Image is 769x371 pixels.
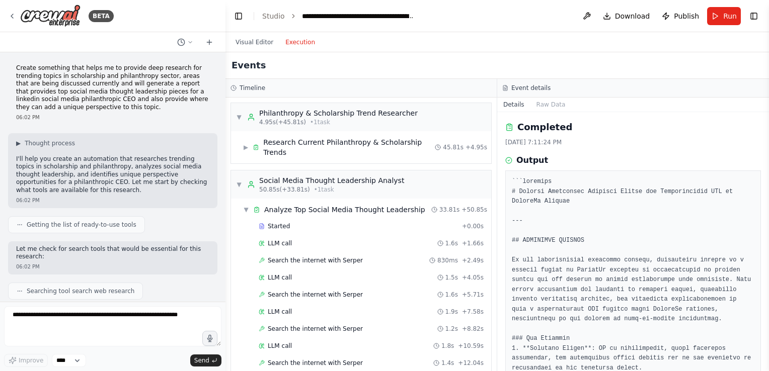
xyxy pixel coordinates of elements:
span: Publish [674,11,699,21]
p: I'll help you create an automation that researches trending topics in scholarship and philanthrop... [16,155,209,195]
span: Send [194,356,209,364]
span: + 5.71s [462,291,484,299]
button: Click to speak your automation idea [202,331,217,346]
span: Run [723,11,737,21]
button: Start a new chat [201,36,217,48]
span: Download [615,11,650,21]
button: Download [599,7,654,25]
span: + 50.85s [462,206,487,214]
span: 45.81s [443,143,464,151]
button: Visual Editor [229,36,279,48]
div: Social Media Thought Leadership Analyst [259,175,404,185]
span: Search the internet with Serper [268,325,363,333]
span: • 1 task [310,118,330,126]
a: Studio [262,12,285,20]
button: Hide left sidebar [232,9,246,23]
div: Analyze Top Social Media Thought Leadership [264,205,425,215]
span: ▼ [236,180,242,189]
div: Philanthropy & Scholarship Trend Researcher [259,108,418,118]
button: Execution [279,36,321,48]
span: + 2.49s [462,256,484,264]
span: ▼ [236,113,242,121]
div: BETA [89,10,114,22]
h3: Output [516,154,548,166]
span: + 4.95s [466,143,487,151]
span: Search the internet with Serper [268,359,363,367]
button: Publish [658,7,703,25]
div: 06:02 PM [16,197,209,204]
span: LLM call [268,239,292,247]
span: 1.8s [441,342,454,350]
button: Show right sidebar [747,9,761,23]
h3: Event details [511,84,551,92]
button: Improve [4,354,48,367]
p: Create something that helps me to provide deep research for trending topics in scholarship and ph... [16,64,209,112]
div: Research Current Philanthropy & Scholarship Trends [263,137,435,157]
span: 4.95s (+45.81s) [259,118,306,126]
span: 50.85s (+33.81s) [259,185,310,194]
span: ▶ [16,139,21,147]
span: Searching tool search web research [27,287,134,295]
span: 1.5s [445,273,458,282]
span: 1.2s [445,325,458,333]
span: + 10.59s [458,342,484,350]
span: 1.6s [445,291,458,299]
span: • 1 task [314,185,334,194]
p: Let me check for search tools that would be essential for this research: [16,245,209,261]
span: Getting the list of ready-to-use tools [27,221,136,229]
span: Search the internet with Serper [268,256,363,264]
span: + 1.66s [462,239,484,247]
span: 1.4s [441,359,454,367]
span: LLM call [268,273,292,282]
h2: Completed [517,120,572,134]
span: 1.9s [445,308,458,316]
span: Improve [19,356,43,364]
span: 830ms [437,256,458,264]
span: 1.6s [445,239,458,247]
span: ▼ [243,206,249,214]
img: Logo [20,5,81,27]
div: 06:02 PM [16,263,209,270]
button: ▶Thought process [16,139,75,147]
button: Details [497,98,530,112]
span: Started [268,222,290,230]
span: + 8.82s [462,325,484,333]
span: Thought process [25,139,75,147]
span: + 7.58s [462,308,484,316]
div: 06:02 PM [16,114,209,121]
nav: breadcrumb [262,11,415,21]
span: + 4.05s [462,273,484,282]
span: LLM call [268,308,292,316]
h2: Events [232,58,266,72]
span: LLM call [268,342,292,350]
h3: Timeline [240,84,265,92]
button: Send [190,354,221,366]
div: [DATE] 7:11:24 PM [505,138,761,146]
span: + 12.04s [458,359,484,367]
button: Run [707,7,741,25]
span: 33.81s [439,206,460,214]
button: Raw Data [530,98,572,112]
span: ▶ [243,143,249,151]
button: Switch to previous chat [173,36,197,48]
span: Search the internet with Serper [268,291,363,299]
span: + 0.00s [462,222,484,230]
